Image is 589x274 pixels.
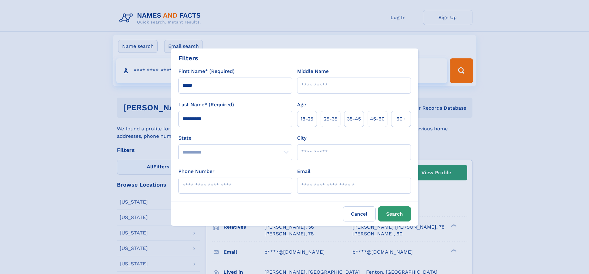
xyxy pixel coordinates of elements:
label: Email [297,168,310,175]
label: First Name* (Required) [178,68,235,75]
span: 45‑60 [370,115,385,123]
label: City [297,134,306,142]
label: Phone Number [178,168,215,175]
span: 18‑25 [301,115,313,123]
label: Age [297,101,306,108]
button: Search [378,206,411,221]
span: 35‑45 [347,115,361,123]
div: Filters [178,53,198,63]
span: 25‑35 [324,115,337,123]
label: Middle Name [297,68,329,75]
label: Cancel [343,206,376,221]
label: Last Name* (Required) [178,101,234,108]
label: State [178,134,292,142]
span: 60+ [396,115,406,123]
